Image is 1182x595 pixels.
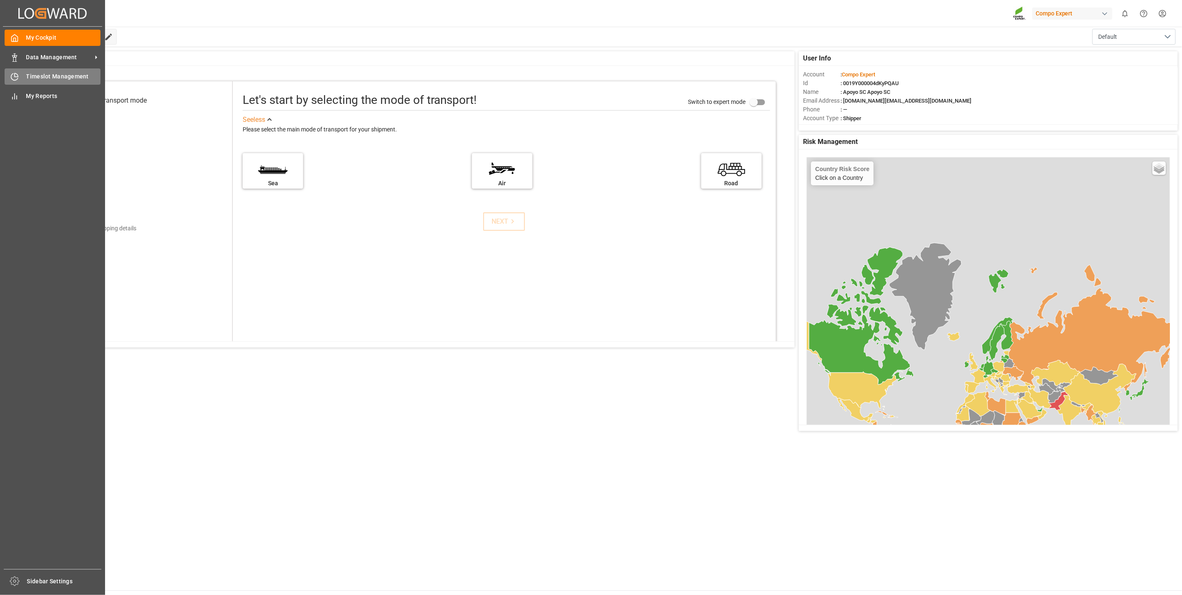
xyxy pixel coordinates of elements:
[803,137,858,147] span: Risk Management
[1092,29,1176,45] button: open menu
[84,224,136,233] div: Add shipping details
[803,70,841,79] span: Account
[476,179,528,188] div: Air
[82,96,147,106] div: Select transport mode
[26,72,101,81] span: Timeslot Management
[803,79,841,88] span: Id
[803,114,841,123] span: Account Type
[803,105,841,114] span: Phone
[5,30,100,46] a: My Cockpit
[815,166,869,181] div: Click on a Country
[841,89,890,95] span: : Apoyo SC Apoyo SC
[1032,5,1116,21] button: Compo Expert
[803,53,831,63] span: User Info
[815,166,869,172] h4: Country Risk Score
[1013,6,1026,21] img: Screenshot%202023-09-29%20at%2010.02.21.png_1712312052.png
[841,71,875,78] span: :
[243,91,477,109] div: Let's start by selecting the mode of transport!
[841,80,899,86] span: : 0019Y000004dKyPQAU
[803,96,841,105] span: Email Address
[803,88,841,96] span: Name
[243,125,770,135] div: Please select the main mode of transport for your shipment.
[1032,8,1112,20] div: Compo Expert
[688,98,746,105] span: Switch to expert mode
[841,115,861,121] span: : Shipper
[1152,161,1166,175] a: Layers
[26,53,92,62] span: Data Management
[247,179,299,188] div: Sea
[1099,33,1117,41] span: Default
[841,106,847,113] span: : —
[5,68,100,85] a: Timeslot Management
[5,88,100,104] a: My Reports
[243,115,265,125] div: See less
[26,92,101,101] span: My Reports
[483,212,525,231] button: NEXT
[26,33,101,42] span: My Cockpit
[1116,4,1134,23] button: show 0 new notifications
[492,217,517,227] div: NEXT
[841,98,971,104] span: : [DOMAIN_NAME][EMAIL_ADDRESS][DOMAIN_NAME]
[705,179,758,188] div: Road
[1134,4,1153,23] button: Help Center
[842,71,875,78] span: Compo Expert
[27,577,102,586] span: Sidebar Settings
